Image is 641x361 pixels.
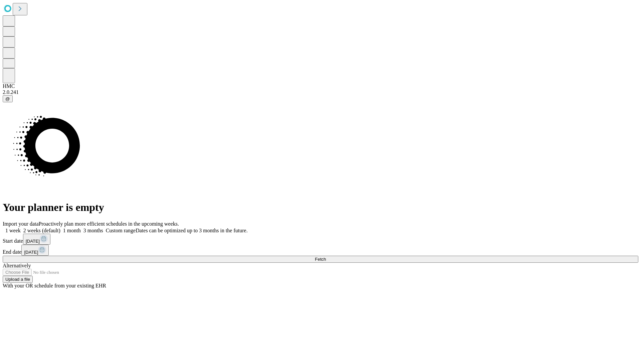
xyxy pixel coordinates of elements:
[3,245,638,256] div: End date
[3,221,39,227] span: Import your data
[26,239,40,244] span: [DATE]
[3,263,31,268] span: Alternatively
[39,221,179,227] span: Proactively plan more efficient schedules in the upcoming weeks.
[5,228,21,233] span: 1 week
[63,228,81,233] span: 1 month
[83,228,103,233] span: 3 months
[23,234,50,245] button: [DATE]
[3,283,106,288] span: With your OR schedule from your existing EHR
[315,257,326,262] span: Fetch
[3,276,33,283] button: Upload a file
[3,95,13,102] button: @
[3,256,638,263] button: Fetch
[3,234,638,245] div: Start date
[136,228,247,233] span: Dates can be optimized up to 3 months in the future.
[23,228,60,233] span: 2 weeks (default)
[3,89,638,95] div: 2.0.241
[5,96,10,101] span: @
[24,250,38,255] span: [DATE]
[3,83,638,89] div: HMC
[106,228,136,233] span: Custom range
[3,201,638,214] h1: Your planner is empty
[21,245,49,256] button: [DATE]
